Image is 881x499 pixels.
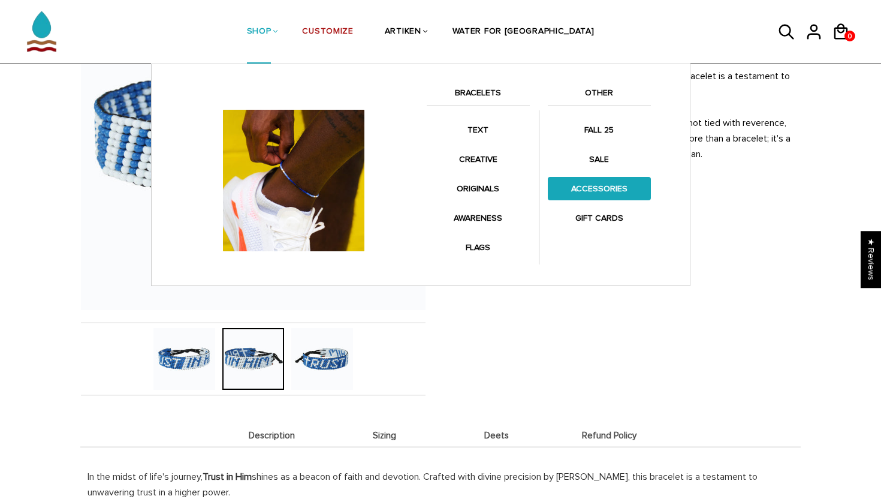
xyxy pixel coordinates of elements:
a: TEXT [427,118,530,142]
strong: Trust in Him [203,471,252,483]
a: SHOP [247,1,271,64]
a: ARTIKEN [385,1,421,64]
a: 0 [844,31,855,41]
span: Sizing [331,431,438,441]
a: GIFT CARDS [548,206,651,230]
a: ORIGINALS [427,177,530,200]
a: WATER FOR [GEOGRAPHIC_DATA] [452,1,595,64]
img: Trust In Him [153,328,215,390]
a: ACCESSORIES [548,177,651,200]
a: BRACELETS [427,86,530,106]
span: 0 [844,29,855,44]
a: CUSTOMIZE [302,1,353,64]
a: AWARENESS [427,206,530,230]
span: Deets [443,431,550,441]
img: Trust In Him [291,328,353,390]
a: OTHER [548,86,651,106]
a: FLAGS [427,236,530,259]
div: Click to open Judge.me floating reviews tab [861,231,881,288]
a: CREATIVE [427,148,530,171]
span: Refund Policy [556,431,663,441]
a: SALE [548,148,651,171]
span: Description [219,431,325,441]
a: FALL 25 [548,118,651,142]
